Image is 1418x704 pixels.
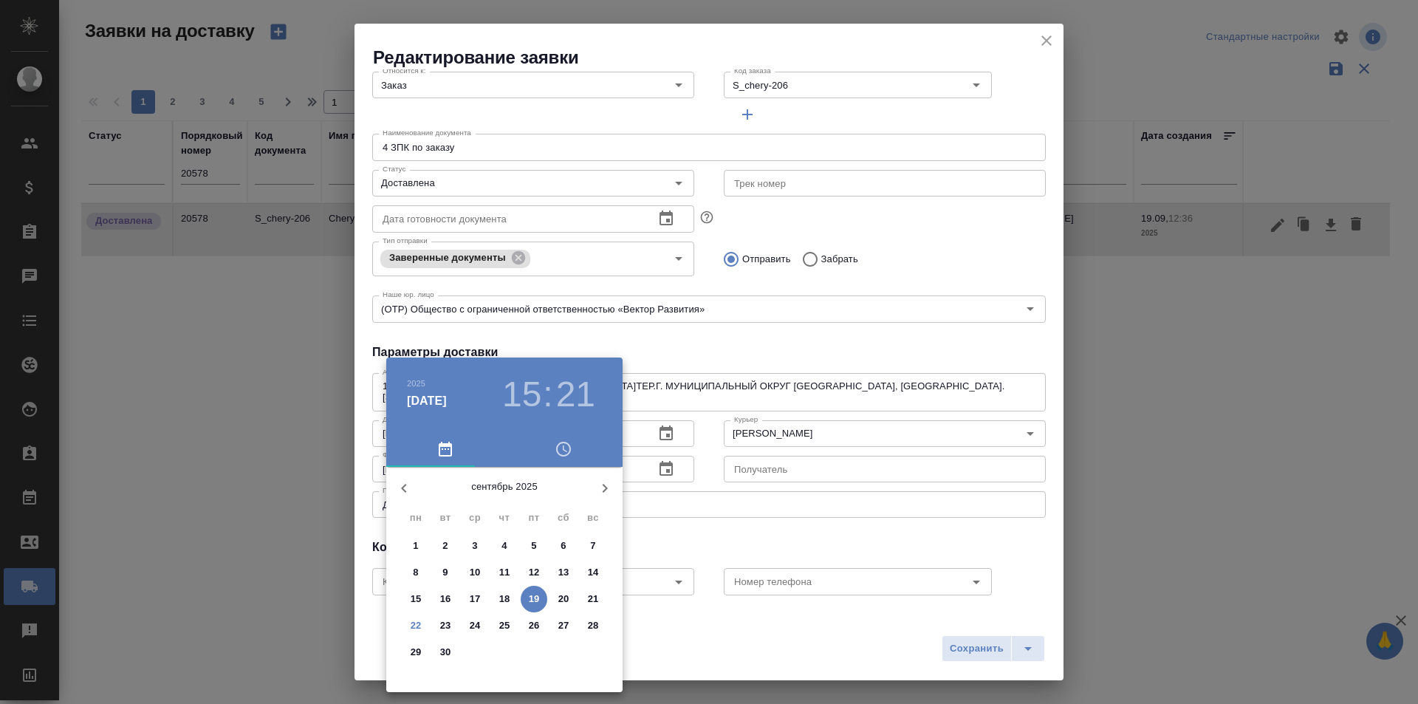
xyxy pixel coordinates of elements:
p: 12 [529,565,540,580]
p: 23 [440,618,451,633]
p: 28 [588,618,599,633]
p: 6 [561,539,566,553]
button: 1 [403,533,429,559]
button: 2025 [407,379,425,388]
p: 18 [499,592,510,606]
button: 15 [403,586,429,612]
button: 23 [432,612,459,639]
p: 2 [442,539,448,553]
button: 18 [491,586,518,612]
button: 8 [403,559,429,586]
button: 6 [550,533,577,559]
span: ср [462,510,488,525]
p: 14 [588,565,599,580]
button: 17 [462,586,488,612]
p: 5 [531,539,536,553]
p: 4 [501,539,507,553]
button: 15 [502,374,541,415]
button: 13 [550,559,577,586]
button: 22 [403,612,429,639]
p: 20 [558,592,569,606]
p: 17 [470,592,481,606]
button: 20 [550,586,577,612]
p: 21 [588,592,599,606]
button: [DATE] [407,392,447,410]
button: 21 [556,374,595,415]
button: 12 [521,559,547,586]
h3: : [543,374,552,415]
button: 9 [432,559,459,586]
button: 7 [580,533,606,559]
button: 19 [521,586,547,612]
button: 27 [550,612,577,639]
p: 25 [499,618,510,633]
p: 27 [558,618,569,633]
p: 9 [442,565,448,580]
button: 24 [462,612,488,639]
p: 13 [558,565,569,580]
button: 14 [580,559,606,586]
button: 5 [521,533,547,559]
p: 24 [470,618,481,633]
p: 30 [440,645,451,660]
button: 29 [403,639,429,666]
p: 22 [411,618,422,633]
p: сентябрь 2025 [422,479,587,494]
p: 11 [499,565,510,580]
button: 10 [462,559,488,586]
button: 3 [462,533,488,559]
button: 25 [491,612,518,639]
p: 7 [590,539,595,553]
p: 8 [413,565,418,580]
button: 2 [432,533,459,559]
span: сб [550,510,577,525]
span: пн [403,510,429,525]
span: вс [580,510,606,525]
button: 11 [491,559,518,586]
button: 26 [521,612,547,639]
p: 16 [440,592,451,606]
button: 28 [580,612,606,639]
p: 3 [472,539,477,553]
button: 21 [580,586,606,612]
span: чт [491,510,518,525]
button: 30 [432,639,459,666]
p: 26 [529,618,540,633]
p: 1 [413,539,418,553]
p: 29 [411,645,422,660]
button: 16 [432,586,459,612]
p: 19 [529,592,540,606]
button: 4 [491,533,518,559]
span: вт [432,510,459,525]
p: 15 [411,592,422,606]
span: пт [521,510,547,525]
p: 10 [470,565,481,580]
